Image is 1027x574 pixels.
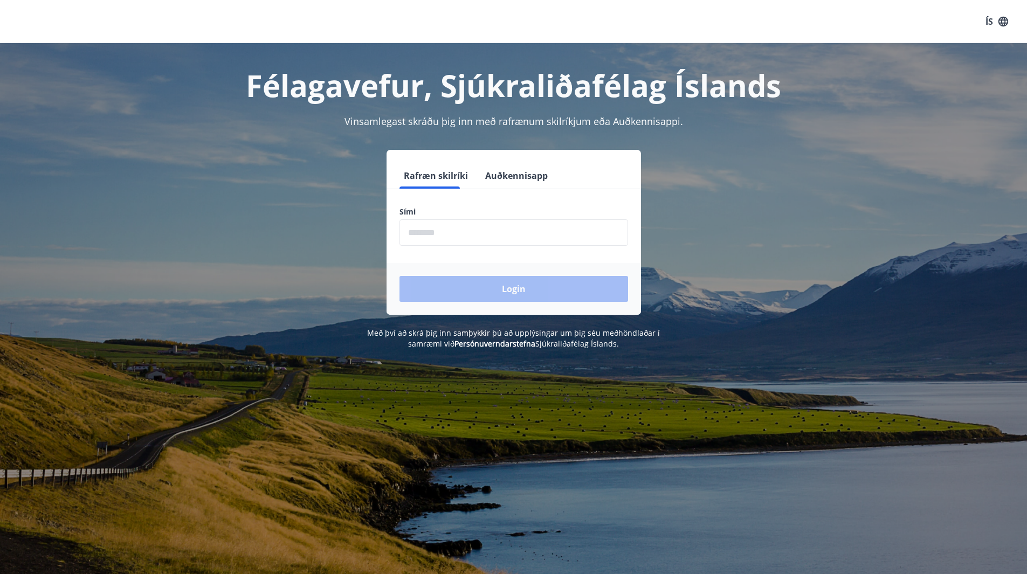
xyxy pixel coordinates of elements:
[454,338,535,349] a: Persónuverndarstefna
[481,163,552,189] button: Auðkennisapp
[344,115,683,128] span: Vinsamlegast skráðu þig inn með rafrænum skilríkjum eða Auðkennisappi.
[367,328,660,349] span: Með því að skrá þig inn samþykkir þú að upplýsingar um þig séu meðhöndlaðar í samræmi við Sjúkral...
[399,163,472,189] button: Rafræn skilríki
[139,65,889,106] h1: Félagavefur, Sjúkraliðafélag Íslands
[980,12,1014,31] button: ÍS
[399,206,628,217] label: Sími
